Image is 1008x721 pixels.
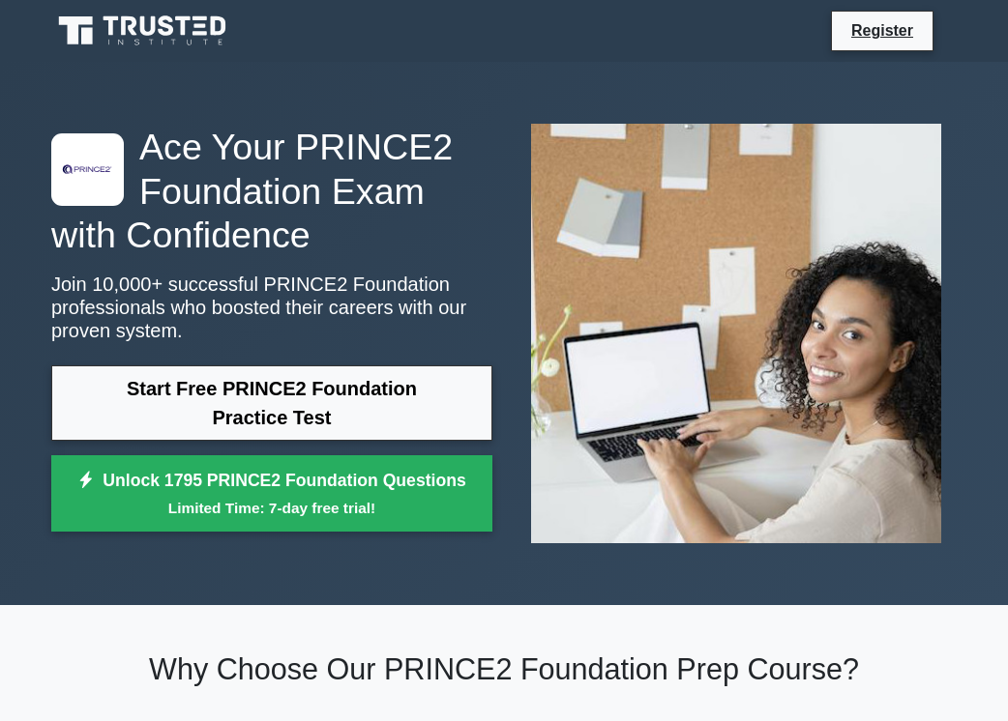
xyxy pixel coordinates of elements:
h2: Why Choose Our PRINCE2 Foundation Prep Course? [51,651,957,687]
a: Start Free PRINCE2 Foundation Practice Test [51,365,492,441]
a: Register [840,18,925,43]
a: Unlock 1795 PRINCE2 Foundation QuestionsLimited Time: 7-day free trial! [51,455,492,533]
small: Limited Time: 7-day free trial! [75,497,468,519]
p: Join 10,000+ successful PRINCE2 Foundation professionals who boosted their careers with our prove... [51,273,492,342]
h1: Ace Your PRINCE2 Foundation Exam with Confidence [51,126,492,256]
